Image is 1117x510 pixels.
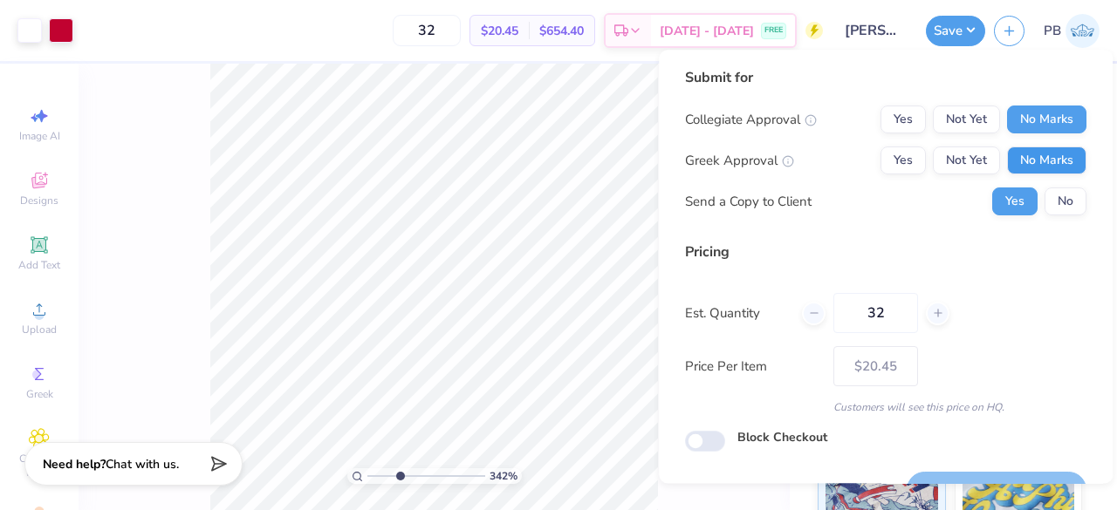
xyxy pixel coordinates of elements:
[26,387,53,401] span: Greek
[881,146,926,174] button: Yes
[1045,187,1086,215] button: No
[832,13,917,48] input: Untitled Design
[20,194,58,207] span: Designs
[43,456,106,473] strong: Need help?
[19,129,60,143] span: Image AI
[685,67,1086,88] div: Submit for
[1044,21,1061,41] span: PB
[1044,14,1100,48] a: PB
[685,399,1086,415] div: Customers will see this price on HQ.
[106,456,179,473] span: Chat with us.
[737,428,827,446] label: Block Checkout
[539,22,584,40] span: $654.40
[933,146,1000,174] button: Not Yet
[881,105,926,133] button: Yes
[481,22,518,40] span: $20.45
[685,303,789,323] label: Est. Quantity
[1007,146,1086,174] button: No Marks
[926,16,985,46] button: Save
[490,468,517,484] span: 342 %
[685,110,817,130] div: Collegiate Approval
[685,241,1086,262] div: Pricing
[992,187,1038,215] button: Yes
[22,323,57,337] span: Upload
[685,357,820,377] label: Price Per Item
[1007,105,1086,133] button: No Marks
[660,22,754,40] span: [DATE] - [DATE]
[393,15,461,46] input: – –
[685,151,794,171] div: Greek Approval
[685,192,812,212] div: Send a Copy to Client
[764,24,783,37] span: FREE
[18,258,60,272] span: Add Text
[833,293,918,333] input: – –
[1066,14,1100,48] img: Pipyana Biswas
[933,105,1000,133] button: Not Yet
[9,452,70,479] span: Clipart & logos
